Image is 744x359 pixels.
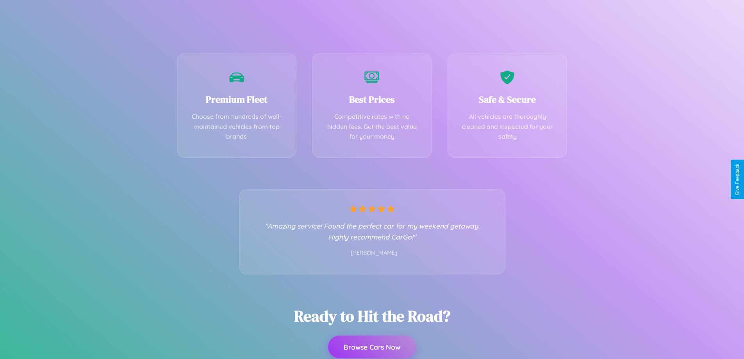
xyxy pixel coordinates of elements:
button: Browse Cars Now [328,336,416,358]
h2: Ready to Hit the Road? [294,305,450,327]
h3: Best Prices [324,93,420,106]
div: Give Feedback [735,164,740,195]
p: All vehicles are thoroughly cleaned and inspected for your safety [460,112,555,142]
p: Choose from hundreds of well-maintained vehicles from top brands [189,112,285,142]
h3: Premium Fleet [189,93,285,106]
p: "Amazing service! Found the perfect car for my weekend getaway. Highly recommend CarGo!" [255,220,489,242]
h3: Safe & Secure [460,93,555,106]
p: Competitive rates with no hidden fees. Get the best value for your money [324,112,420,142]
p: - [PERSON_NAME] [255,248,489,258]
